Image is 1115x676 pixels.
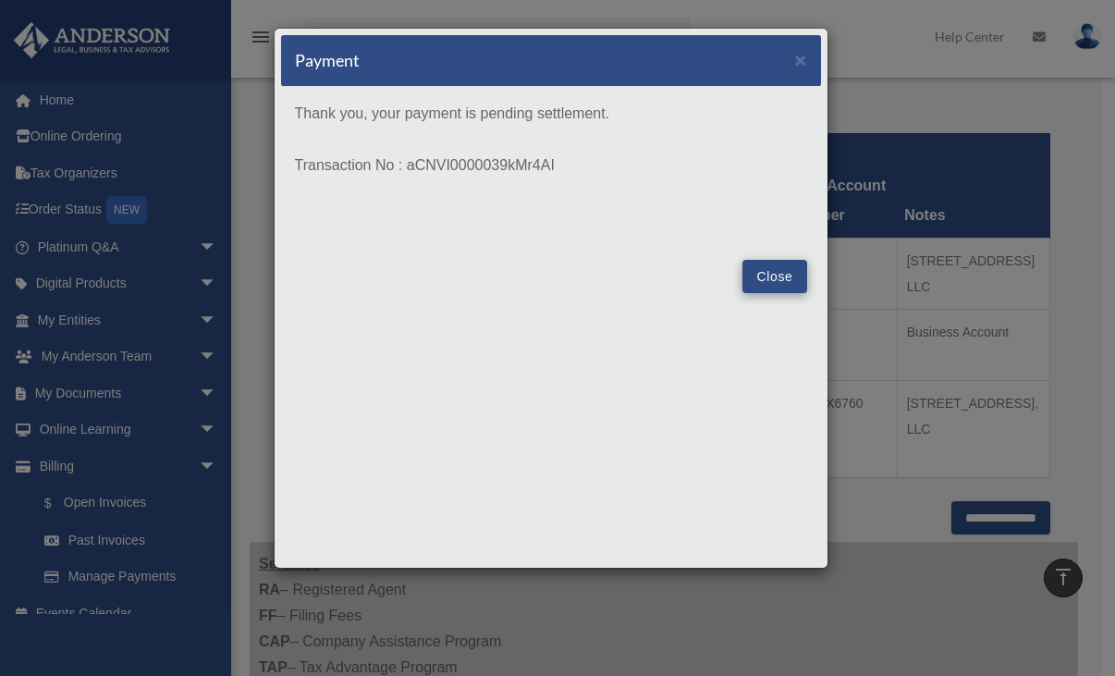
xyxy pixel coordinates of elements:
[295,101,807,127] p: Thank you, your payment is pending settlement.
[742,260,806,293] button: Close
[795,50,807,69] button: Close
[795,49,807,70] span: ×
[295,153,807,178] p: Transaction No : aCNVI0000039kMr4AI
[295,49,360,72] h5: Payment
